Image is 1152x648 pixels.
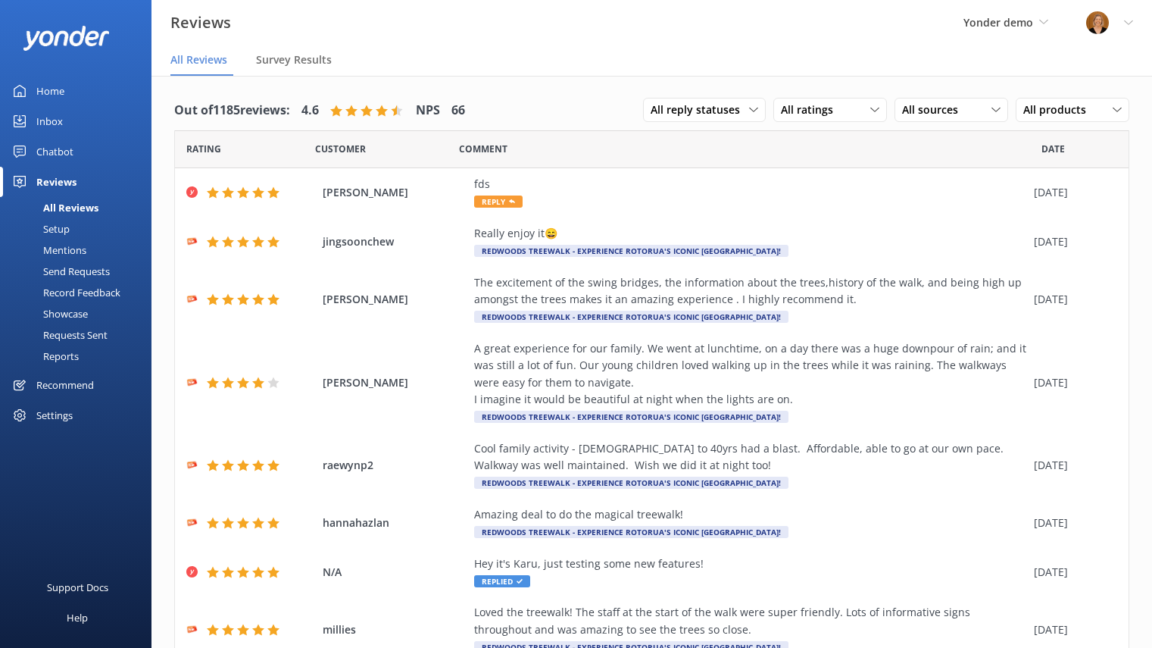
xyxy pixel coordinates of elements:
[23,26,110,51] img: yonder-white-logo.png
[1034,233,1110,250] div: [DATE]
[9,218,70,239] div: Setup
[9,346,151,367] a: Reports
[1023,102,1095,118] span: All products
[170,52,227,67] span: All Reviews
[1034,621,1110,638] div: [DATE]
[451,101,465,121] h4: 66
[9,324,108,346] div: Requests Sent
[174,101,290,121] h4: Out of 1185 reviews:
[36,370,94,400] div: Recommend
[323,564,467,581] span: N/A
[474,477,788,489] div: Redwoods Treewalk - experience Rotorua's iconic [GEOGRAPHIC_DATA]!
[315,142,366,156] span: Date
[459,142,507,156] span: Question
[36,76,64,106] div: Home
[474,340,1026,409] div: A great experience for our family. We went at lunchtime, on a day there was a huge downpour of ra...
[323,184,467,201] span: [PERSON_NAME]
[474,411,788,423] div: Redwoods Treewalk - experience Rotorua's iconic [GEOGRAPHIC_DATA]!
[323,515,467,531] span: hannahazlan
[963,15,1033,30] span: Yonder demo
[301,101,319,121] h4: 4.6
[651,102,749,118] span: All reply statuses
[1034,291,1110,308] div: [DATE]
[67,603,88,633] div: Help
[9,261,110,282] div: Send Requests
[474,225,1026,242] div: Really enjoy it😄
[186,142,221,156] span: Date
[1034,457,1110,474] div: [DATE]
[474,440,1026,474] div: Cool family activity - [DEMOGRAPHIC_DATA] to 40yrs had a blast. Affordable, able to go at our own...
[474,526,788,538] div: Redwoods Treewalk - experience Rotorua's iconic [GEOGRAPHIC_DATA]!
[1034,515,1110,531] div: [DATE]
[9,282,151,303] a: Record Feedback
[9,218,151,239] a: Setup
[474,245,788,257] div: Redwoods Treewalk - experience Rotorua's iconic [GEOGRAPHIC_DATA]!
[1034,374,1110,391] div: [DATE]
[474,311,788,323] div: Redwoods Treewalk - experience Rotorua's iconic [GEOGRAPHIC_DATA]!
[9,282,120,303] div: Record Feedback
[781,102,842,118] span: All ratings
[36,136,73,167] div: Chatbot
[474,604,1026,638] div: Loved the treewalk! The staff at the start of the walk were super friendly. Lots of informative s...
[9,346,79,367] div: Reports
[323,457,467,474] span: raewynp2
[9,197,98,218] div: All Reviews
[1041,142,1065,156] span: Date
[323,374,467,391] span: [PERSON_NAME]
[1034,184,1110,201] div: [DATE]
[323,233,467,250] span: jingsoonchew
[474,575,530,587] span: Replied
[9,239,151,261] a: Mentions
[9,261,151,282] a: Send Requests
[474,274,1026,308] div: The excitement of the swing bridges, the information about the trees,history of the walk, and bei...
[47,572,108,603] div: Support Docs
[9,324,151,346] a: Requests Sent
[36,167,76,197] div: Reviews
[474,176,1026,193] div: fds
[9,303,151,324] a: Showcase
[902,102,967,118] span: All sources
[256,52,332,67] span: Survey Results
[9,239,86,261] div: Mentions
[474,506,1026,523] div: Amazing deal to do the magical treewalk!
[474,556,1026,572] div: Hey it's Karu, just testing some new features!
[36,400,73,430] div: Settings
[36,106,63,136] div: Inbox
[1034,564,1110,581] div: [DATE]
[170,11,231,35] h3: Reviews
[323,621,467,638] span: millies
[1086,11,1109,34] img: 1-1617059290.jpg
[416,101,440,121] h4: NPS
[474,196,523,208] span: Reply
[9,303,88,324] div: Showcase
[323,291,467,308] span: [PERSON_NAME]
[9,197,151,218] a: All Reviews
